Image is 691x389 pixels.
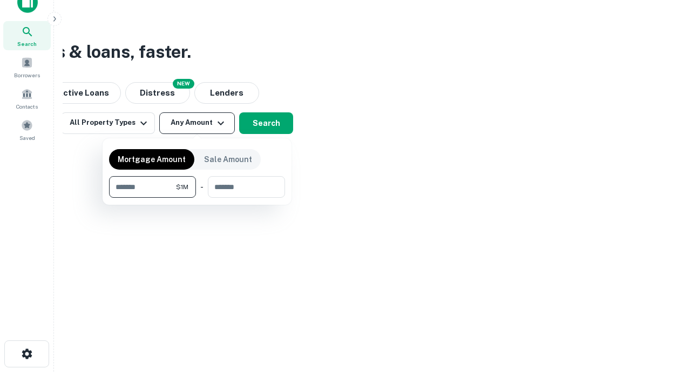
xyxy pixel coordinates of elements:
[118,153,186,165] p: Mortgage Amount
[204,153,252,165] p: Sale Amount
[176,182,188,192] span: $1M
[200,176,204,198] div: -
[637,303,691,354] iframe: Chat Widget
